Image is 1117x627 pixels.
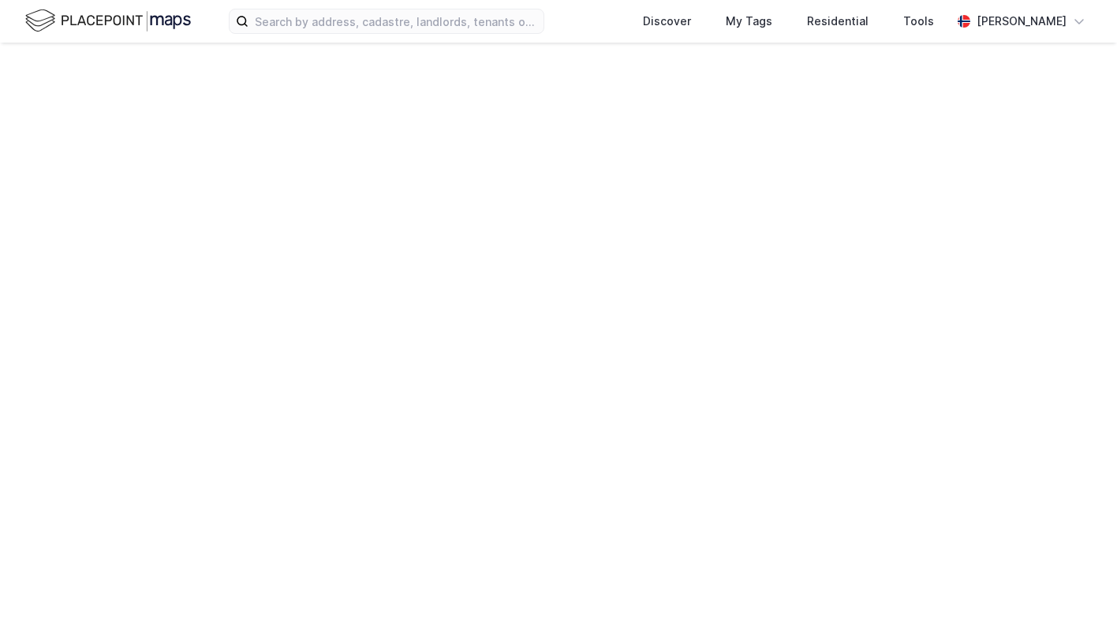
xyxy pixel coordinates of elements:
div: Residential [807,12,869,31]
img: logo.f888ab2527a4732fd821a326f86c7f29.svg [25,7,191,35]
div: My Tags [726,12,772,31]
div: [PERSON_NAME] [977,12,1067,31]
div: Discover [643,12,691,31]
input: Search by address, cadastre, landlords, tenants or people [248,9,544,33]
iframe: Chat Widget [1038,551,1117,627]
div: Tools [903,12,934,31]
